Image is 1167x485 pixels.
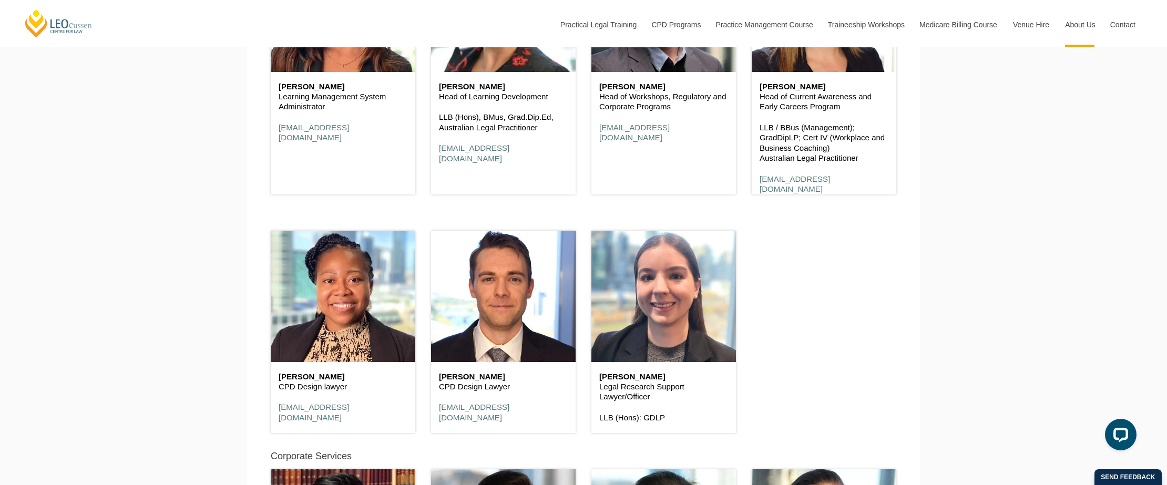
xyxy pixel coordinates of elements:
[24,8,94,38] a: [PERSON_NAME] Centre for Law
[599,381,728,402] p: Legal Research Support Lawyer/Officer
[439,82,568,91] h6: [PERSON_NAME]
[279,82,407,91] h6: [PERSON_NAME]
[599,91,728,112] p: Head of Workshops, Regulatory and Corporate Programs
[439,403,509,422] a: [EMAIL_ADDRESS][DOMAIN_NAME]
[1057,2,1102,47] a: About Us
[271,451,352,462] h5: Corporate Services
[760,82,888,91] h6: [PERSON_NAME]
[760,91,888,112] p: Head of Current Awareness and Early Careers Program
[439,143,509,163] a: [EMAIL_ADDRESS][DOMAIN_NAME]
[279,91,407,112] p: Learning Management System Administrator
[279,381,407,392] p: CPD Design lawyer
[439,381,568,392] p: CPD Design Lawyer
[279,373,407,381] h6: [PERSON_NAME]
[1097,415,1141,459] iframe: LiveChat chat widget
[1102,2,1143,47] a: Contact
[439,112,568,132] p: LLB (Hons), BMus, Grad.Dip.Ed, Australian Legal Practitioner
[912,2,1005,47] a: Medicare Billing Course
[708,2,820,47] a: Practice Management Course
[599,412,728,423] p: LLB (Hons): GDLP
[760,174,830,194] a: [EMAIL_ADDRESS][DOMAIN_NAME]
[599,123,670,142] a: [EMAIL_ADDRESS][DOMAIN_NAME]
[279,403,349,422] a: [EMAIL_ADDRESS][DOMAIN_NAME]
[1005,2,1057,47] a: Venue Hire
[643,2,708,47] a: CPD Programs
[439,373,568,381] h6: [PERSON_NAME]
[760,122,888,163] p: LLB / BBus (Management); GradDipLP; Cert IV (Workplace and Business Coaching) Australian Legal Pr...
[439,91,568,102] p: Head of Learning Development
[599,82,728,91] h6: [PERSON_NAME]
[279,123,349,142] a: [EMAIL_ADDRESS][DOMAIN_NAME]
[599,373,728,381] h6: [PERSON_NAME]
[820,2,912,47] a: Traineeship Workshops
[552,2,644,47] a: Practical Legal Training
